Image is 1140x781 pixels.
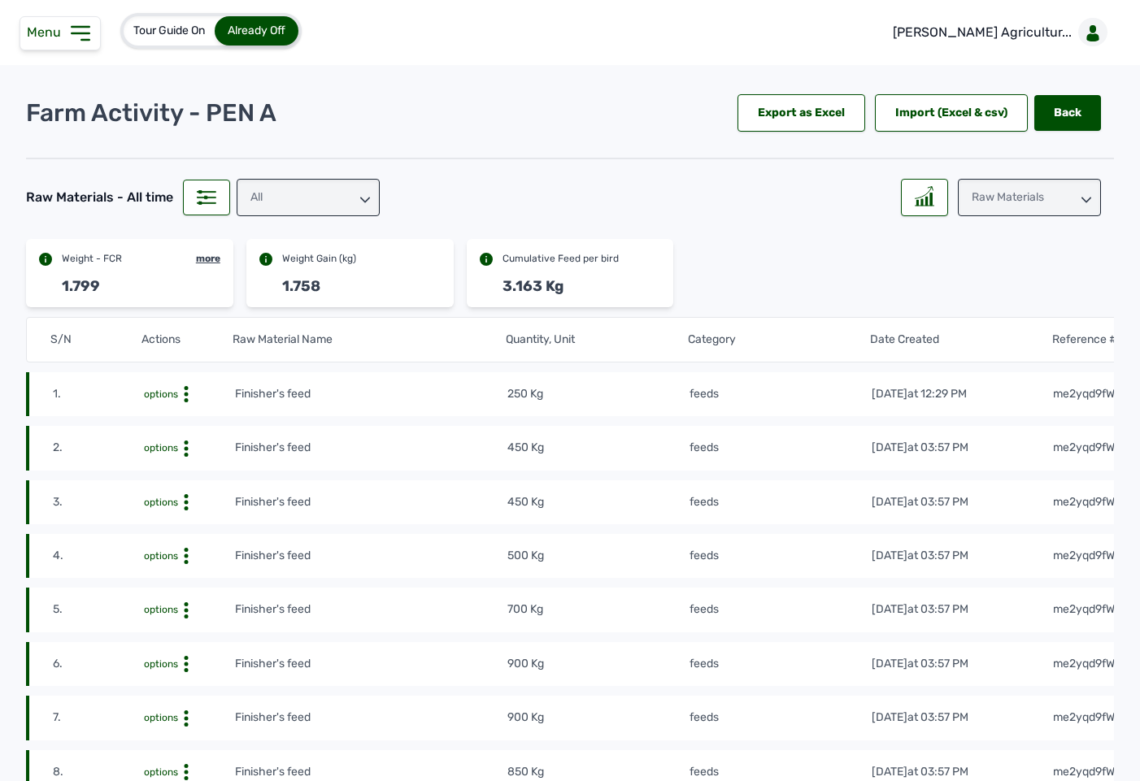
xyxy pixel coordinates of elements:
span: options [144,658,178,670]
td: Finisher's feed [234,547,507,565]
div: [DATE] [872,764,968,780]
div: Import (Excel & csv) [875,94,1028,132]
span: options [144,604,178,615]
div: [DATE] [872,440,968,456]
span: options [144,766,178,778]
span: Tour Guide On [133,24,205,37]
td: 3. [52,493,143,511]
div: [DATE] [872,709,968,726]
div: Raw Materials [958,179,1101,216]
td: feeds [689,709,871,727]
span: options [144,712,178,723]
p: [PERSON_NAME] Agricultur... [893,23,1072,42]
td: Finisher's feed [234,709,507,727]
a: Back [1034,95,1101,131]
td: 5. [52,601,143,618]
td: Finisher's feed [234,601,507,618]
td: 700 Kg [507,601,689,618]
div: [DATE] [872,656,968,672]
td: 2. [52,439,143,457]
td: 900 Kg [507,655,689,673]
td: Finisher's feed [234,385,507,403]
p: Farm Activity - PEN A [26,98,276,128]
td: 1. [52,385,143,403]
th: Category [687,331,869,349]
td: 250 Kg [507,385,689,403]
td: 850 Kg [507,763,689,781]
th: Date Created [869,331,1051,349]
td: 7. [52,709,143,727]
span: at 03:57 PM [907,549,968,562]
span: at 03:57 PM [907,440,968,454]
td: 4. [52,547,143,565]
div: Weight - FCR [62,252,122,265]
div: [DATE] [872,386,967,402]
div: Weight Gain (kg) [282,252,356,265]
span: options [144,442,178,453]
div: [DATE] [872,601,968,618]
span: Already Off [228,24,285,37]
td: feeds [689,763,871,781]
span: at 12:29 PM [907,387,967,401]
span: Menu [27,24,67,40]
th: Actions [141,331,232,349]
td: feeds [689,439,871,457]
td: feeds [689,655,871,673]
div: 1.799 [62,275,100,297]
div: 1.758 [282,275,320,297]
span: at 03:57 PM [907,710,968,724]
td: 6. [52,655,143,673]
div: Cumulative Feed per bird [503,252,619,265]
span: options [144,497,178,508]
td: Finisher's feed [234,439,507,457]
td: 500 Kg [507,547,689,565]
th: Raw Material Name [232,331,505,349]
span: at 03:57 PM [907,602,968,616]
td: 450 Kg [507,493,689,511]
td: feeds [689,547,871,565]
td: Finisher's feed [234,763,507,781]
td: 450 Kg [507,439,689,457]
span: options [144,388,178,400]
td: Finisher's feed [234,493,507,511]
th: Quantity, Unit [505,331,687,349]
div: All [237,179,380,216]
span: at 03:57 PM [907,765,968,779]
div: Export as Excel [738,94,865,132]
div: [DATE] [872,494,968,510]
div: 3.163 Kg [503,275,563,297]
div: [DATE] [872,548,968,564]
th: S/N [50,331,141,349]
td: 900 Kg [507,709,689,727]
td: 8. [52,763,143,781]
td: feeds [689,601,871,618]
div: Raw Materials - All time [26,188,173,207]
div: more [196,252,220,265]
span: at 03:57 PM [907,657,968,670]
a: [PERSON_NAME] Agricultur... [880,10,1114,55]
td: Finisher's feed [234,655,507,673]
span: at 03:57 PM [907,495,968,509]
td: feeds [689,493,871,511]
span: options [144,550,178,562]
td: feeds [689,385,871,403]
